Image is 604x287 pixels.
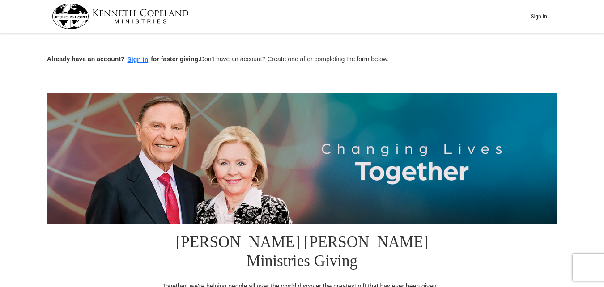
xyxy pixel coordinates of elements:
[47,55,200,63] strong: Already have an account? for faster giving.
[525,9,552,23] button: Sign In
[52,4,189,29] img: kcm-header-logo.svg
[47,55,557,65] p: Don't have an account? Create one after completing the form below.
[125,55,151,65] button: Sign in
[157,224,447,282] h1: [PERSON_NAME] [PERSON_NAME] Ministries Giving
